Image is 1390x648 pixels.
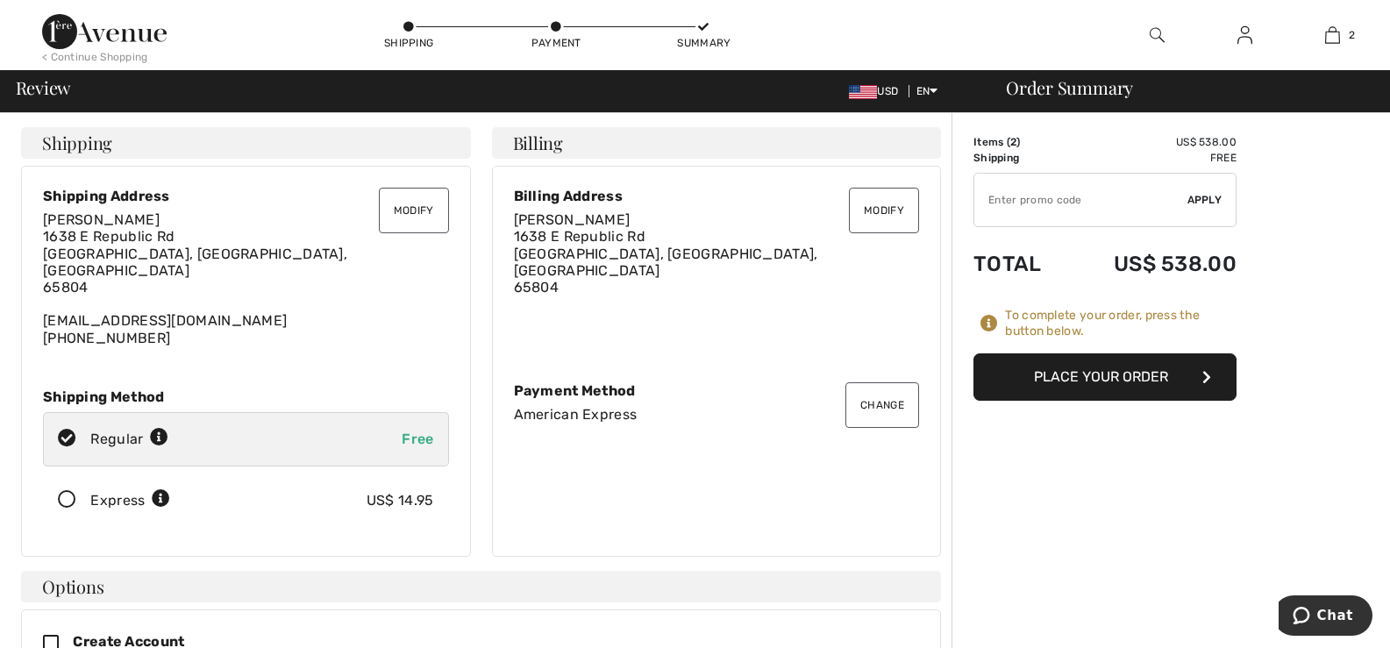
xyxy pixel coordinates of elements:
td: Total [973,234,1067,294]
span: EN [916,85,938,97]
a: Sign In [1223,25,1266,46]
img: search the website [1150,25,1165,46]
span: 2 [1010,136,1016,148]
span: USD [849,85,905,97]
img: 1ère Avenue [42,14,167,49]
button: Modify [379,188,449,233]
span: Review [16,79,71,96]
span: [PERSON_NAME] [514,211,631,228]
iframe: Opens a widget where you can chat to one of our agents [1279,595,1372,639]
span: 1638 E Republic Rd [GEOGRAPHIC_DATA], [GEOGRAPHIC_DATA], [GEOGRAPHIC_DATA] 65804 [43,228,347,296]
div: [EMAIL_ADDRESS][DOMAIN_NAME] [PHONE_NUMBER] [43,211,449,346]
td: Free [1067,150,1237,166]
a: 2 [1289,25,1375,46]
td: Shipping [973,150,1067,166]
img: My Info [1237,25,1252,46]
td: US$ 538.00 [1067,134,1237,150]
div: Billing Address [514,188,920,204]
div: Shipping Method [43,388,449,405]
div: Summary [677,35,730,51]
div: < Continue Shopping [42,49,148,65]
h4: Options [21,571,941,602]
span: Shipping [42,134,112,152]
button: Change [845,382,919,428]
div: American Express [514,406,920,423]
span: 2 [1349,27,1355,43]
div: To complete your order, press the button below. [1005,308,1237,339]
div: Shipping Address [43,188,449,204]
div: Shipping [382,35,435,51]
div: Express [90,490,170,511]
span: Free [402,431,433,447]
img: My Bag [1325,25,1340,46]
span: Apply [1187,192,1222,208]
button: Place Your Order [973,353,1237,401]
div: Order Summary [985,79,1379,96]
td: Items ( ) [973,134,1067,150]
div: Regular [90,429,168,450]
input: Promo code [974,174,1187,226]
button: Modify [849,188,919,233]
span: [PERSON_NAME] [43,211,160,228]
img: US Dollar [849,85,877,99]
span: 1638 E Republic Rd [GEOGRAPHIC_DATA], [GEOGRAPHIC_DATA], [GEOGRAPHIC_DATA] 65804 [514,228,818,296]
div: US$ 14.95 [367,490,434,511]
div: Payment Method [514,382,920,399]
span: Billing [513,134,563,152]
td: US$ 538.00 [1067,234,1237,294]
div: Payment [530,35,582,51]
